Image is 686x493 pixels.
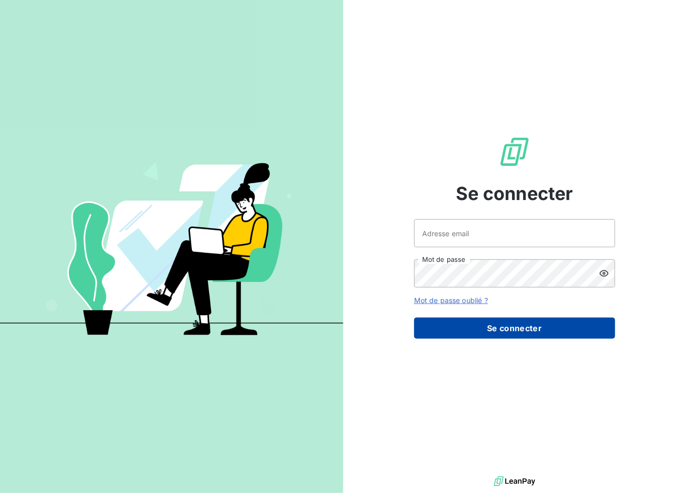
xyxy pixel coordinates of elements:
[456,180,573,207] span: Se connecter
[499,136,531,168] img: Logo LeanPay
[414,296,488,305] a: Mot de passe oublié ?
[414,219,615,247] input: placeholder
[494,474,535,489] img: logo
[414,318,615,339] button: Se connecter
